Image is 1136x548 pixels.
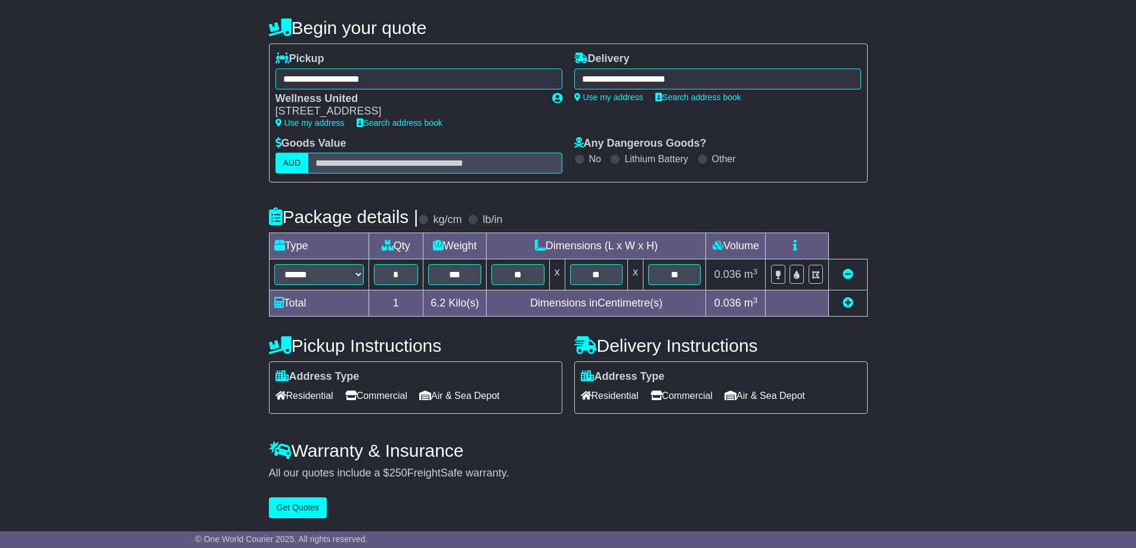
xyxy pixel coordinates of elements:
[276,52,324,66] label: Pickup
[714,268,741,280] span: 0.036
[269,497,327,518] button: Get Quotes
[423,233,487,259] td: Weight
[624,153,688,165] label: Lithium Battery
[581,370,665,383] label: Address Type
[419,386,500,405] span: Air & Sea Depot
[276,137,346,150] label: Goods Value
[357,118,442,128] a: Search address book
[269,336,562,355] h4: Pickup Instructions
[276,105,540,118] div: [STREET_ADDRESS]
[712,153,736,165] label: Other
[706,233,766,259] td: Volume
[651,386,713,405] span: Commercial
[753,296,758,305] sup: 3
[574,92,643,102] a: Use my address
[574,137,707,150] label: Any Dangerous Goods?
[589,153,601,165] label: No
[574,336,868,355] h4: Delivery Instructions
[196,534,368,544] span: © One World Courier 2025. All rights reserved.
[276,370,360,383] label: Address Type
[269,233,369,259] td: Type
[753,267,758,276] sup: 3
[431,297,445,309] span: 6.2
[276,92,540,106] div: Wellness United
[276,153,309,174] label: AUD
[269,18,868,38] h4: Begin your quote
[482,213,502,227] label: lb/in
[269,441,868,460] h4: Warranty & Insurance
[369,290,423,317] td: 1
[655,92,741,102] a: Search address book
[487,233,706,259] td: Dimensions (L x W x H)
[389,467,407,479] span: 250
[574,52,630,66] label: Delivery
[276,386,333,405] span: Residential
[269,290,369,317] td: Total
[276,118,345,128] a: Use my address
[725,386,805,405] span: Air & Sea Depot
[628,259,643,290] td: x
[269,467,868,480] div: All our quotes include a $ FreightSafe warranty.
[433,213,462,227] label: kg/cm
[843,268,853,280] a: Remove this item
[714,297,741,309] span: 0.036
[345,386,407,405] span: Commercial
[843,297,853,309] a: Add new item
[369,233,423,259] td: Qty
[744,268,758,280] span: m
[581,386,639,405] span: Residential
[487,290,706,317] td: Dimensions in Centimetre(s)
[744,297,758,309] span: m
[269,207,419,227] h4: Package details |
[549,259,565,290] td: x
[423,290,487,317] td: Kilo(s)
